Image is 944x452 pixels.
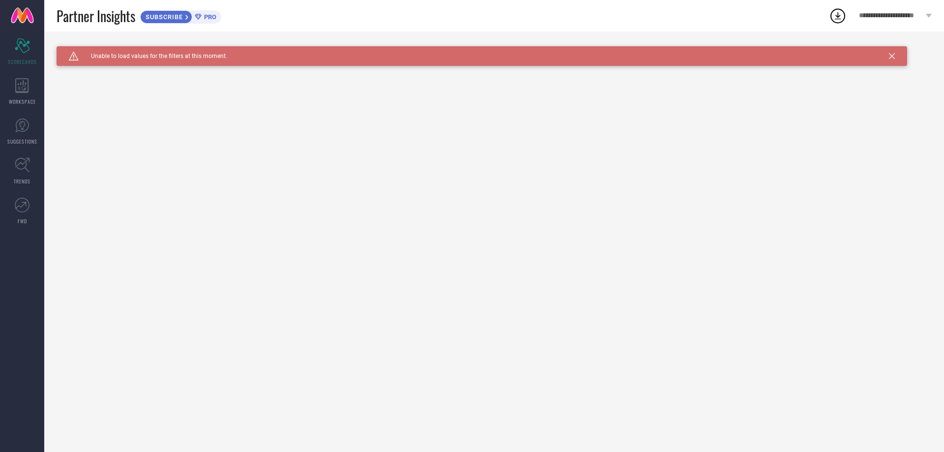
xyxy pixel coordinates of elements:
span: SUBSCRIBE [141,13,185,21]
div: Unable to load filters at this moment. Please try later. [57,46,932,54]
span: Partner Insights [57,6,135,26]
span: TRENDS [14,178,30,185]
span: SCORECARDS [8,58,37,65]
span: Unable to load values for the filters at this moment. [79,53,227,60]
span: PRO [202,13,216,21]
span: WORKSPACE [9,98,36,105]
span: SUGGESTIONS [7,138,37,145]
div: Open download list [829,7,847,25]
span: FWD [18,217,27,225]
a: SUBSCRIBEPRO [140,8,221,24]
